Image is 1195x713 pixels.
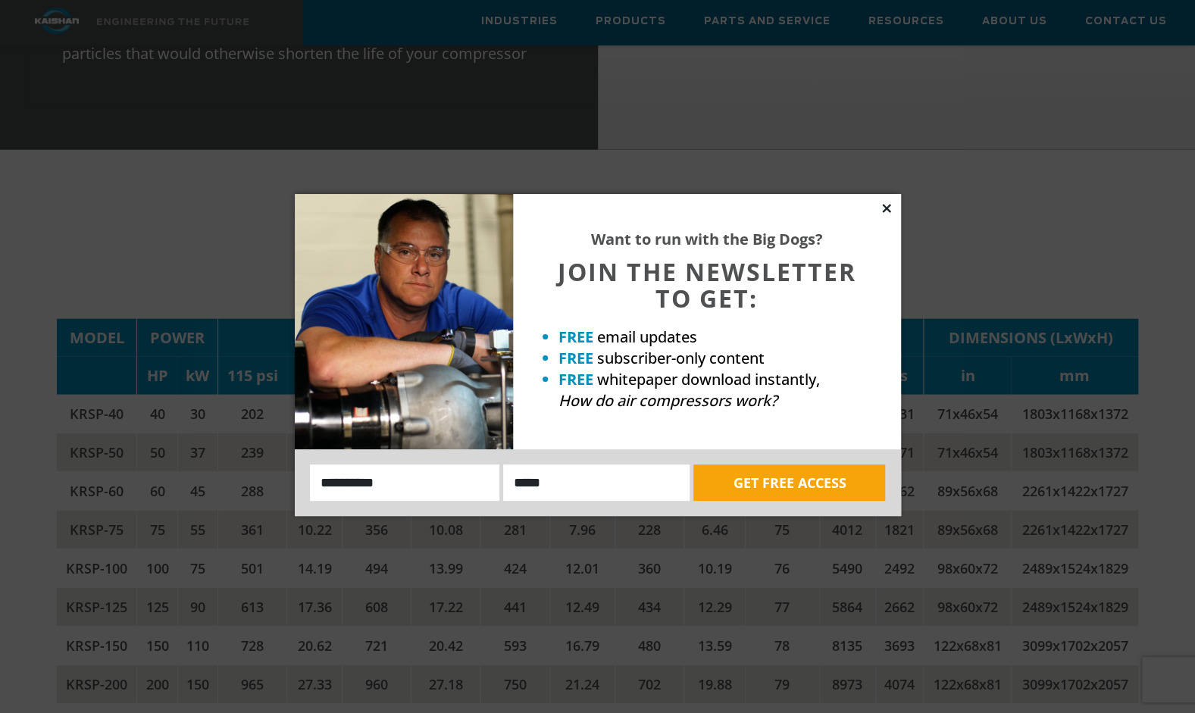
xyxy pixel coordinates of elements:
input: Name: [310,464,500,501]
strong: FREE [558,327,593,347]
button: Close [880,202,893,215]
strong: FREE [558,348,593,368]
span: subscriber-only content [597,348,765,368]
span: JOIN THE NEWSLETTER TO GET: [558,255,856,314]
input: Email [503,464,690,501]
button: GET FREE ACCESS [693,464,885,501]
strong: FREE [558,369,593,389]
span: email updates [597,327,697,347]
span: whitepaper download instantly, [597,369,820,389]
strong: Want to run with the Big Dogs? [591,229,823,249]
em: How do air compressors work? [558,390,777,411]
